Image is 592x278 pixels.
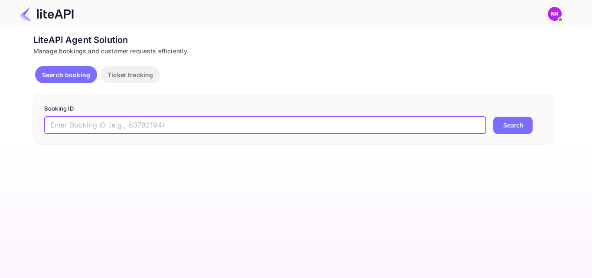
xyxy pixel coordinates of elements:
[107,70,153,79] p: Ticket tracking
[33,46,553,56] div: Manage bookings and customer requests efficiently.
[548,7,562,21] img: N/A N/A
[19,7,74,21] img: LiteAPI Logo
[44,117,486,134] input: Enter Booking ID (e.g., 63782194)
[33,33,553,46] div: LiteAPI Agent Solution
[44,105,543,113] p: Booking ID
[42,70,90,79] p: Search booking
[493,117,533,134] button: Search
